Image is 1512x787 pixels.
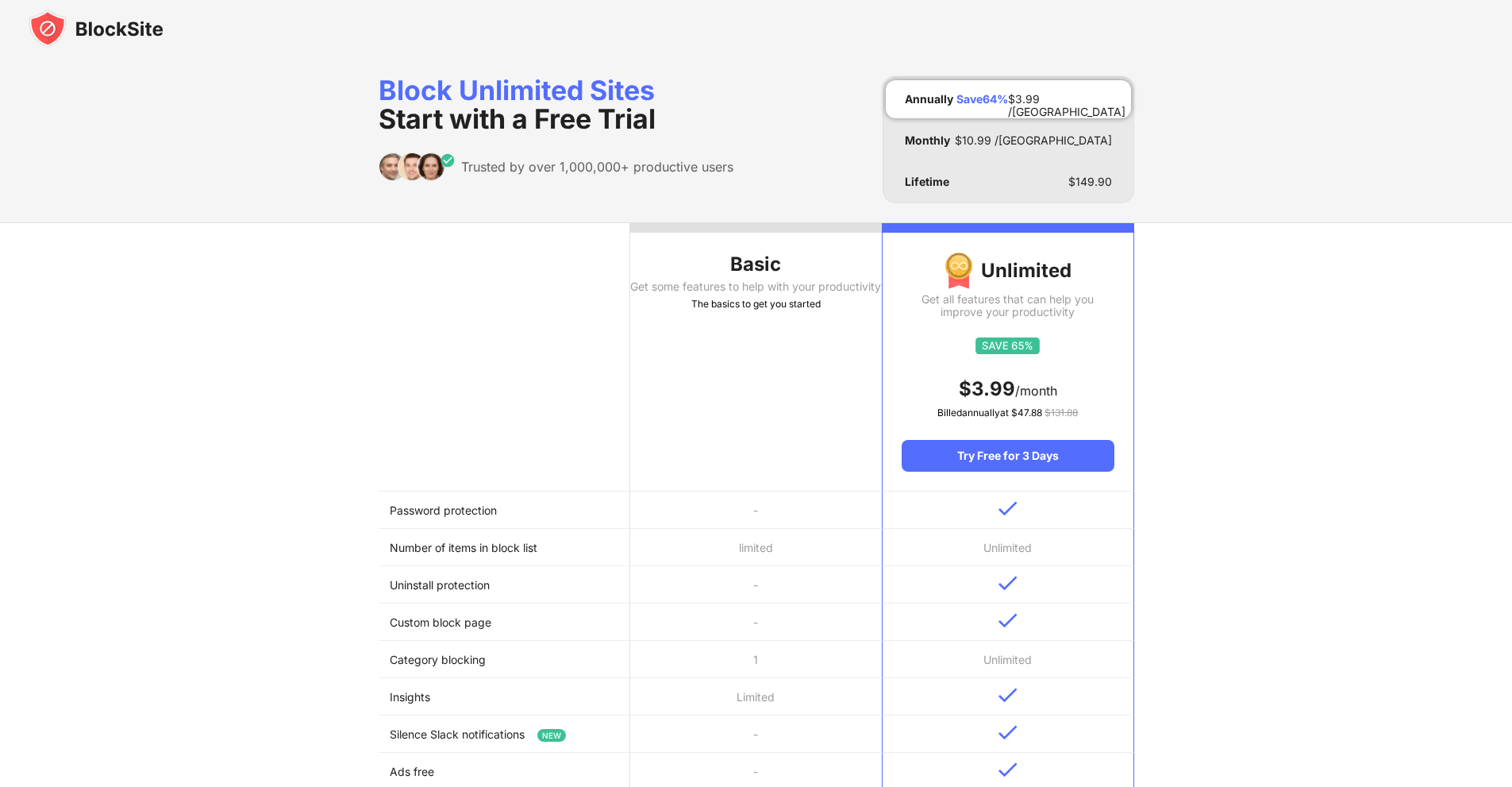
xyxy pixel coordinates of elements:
td: Unlimited [882,641,1133,678]
span: NEW [537,729,566,742]
img: img-premium-medal [945,252,973,290]
td: Silence Slack notifications [379,716,630,753]
div: Get some features to help with your productivity [630,280,882,293]
img: v-blue.svg [998,613,1018,628]
div: The basics to get you started [630,296,882,312]
div: Billed annually at $ 47.88 [902,405,1114,421]
td: - [630,566,882,604]
div: Annually [905,93,953,106]
td: Number of items in block list [379,529,630,566]
img: v-blue.svg [998,762,1018,777]
div: /month [902,376,1114,402]
td: Password protection [379,492,630,529]
div: Save 64 % [956,93,1008,106]
td: 1 [630,641,882,678]
img: trusted-by.svg [379,152,456,181]
div: Lifetime [905,176,949,188]
div: Get all features that can help you improve your productivity [902,293,1114,318]
td: Custom block page [379,604,630,641]
div: Trusted by over 1,000,000+ productive users [461,159,733,175]
td: Category blocking [379,641,630,678]
td: Limited [630,678,882,716]
td: limited [630,529,882,566]
img: blocksite-icon-black.svg [29,10,164,48]
span: Start with a Free Trial [379,102,656,135]
span: $ 3.99 [959,377,1015,400]
img: v-blue.svg [998,688,1018,703]
td: - [630,716,882,753]
td: Unlimited [882,529,1133,566]
div: Monthly [905,134,950,147]
td: Uninstall protection [379,566,630,604]
div: Try Free for 3 Days [902,440,1114,472]
span: $ 131.88 [1045,407,1078,419]
td: - [630,604,882,641]
div: Block Unlimited Sites [379,76,733,133]
img: v-blue.svg [998,576,1018,591]
td: - [630,492,882,529]
td: Insights [379,678,630,716]
div: $ 149.90 [1068,176,1112,188]
img: v-blue.svg [998,501,1018,516]
div: Unlimited [902,252,1114,290]
img: v-blue.svg [998,725,1018,740]
div: $ 3.99 /[GEOGRAPHIC_DATA] [1008,93,1125,106]
div: $ 10.99 /[GEOGRAPHIC_DATA] [955,134,1112,147]
img: save65.svg [975,338,1040,354]
div: Basic [630,252,882,277]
